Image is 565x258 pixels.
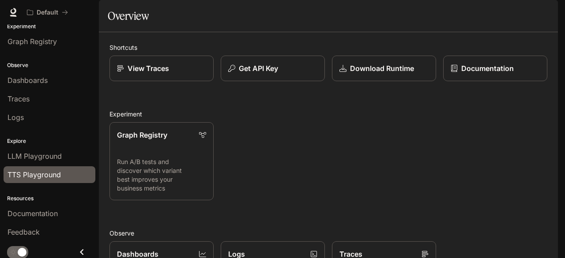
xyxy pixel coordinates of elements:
p: Download Runtime [350,63,414,74]
h2: Observe [109,228,547,238]
button: Get API Key [221,56,325,81]
button: All workspaces [23,4,72,21]
h2: Experiment [109,109,547,119]
p: Default [37,9,58,16]
a: Download Runtime [332,56,436,81]
h1: Overview [108,7,149,25]
a: View Traces [109,56,214,81]
a: Graph RegistryRun A/B tests and discover which variant best improves your business metrics [109,122,214,200]
p: Get API Key [239,63,278,74]
p: Run A/B tests and discover which variant best improves your business metrics [117,157,206,193]
a: Documentation [443,56,547,81]
p: Graph Registry [117,130,167,140]
h2: Shortcuts [109,43,547,52]
p: View Traces [128,63,169,74]
p: Documentation [461,63,514,74]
